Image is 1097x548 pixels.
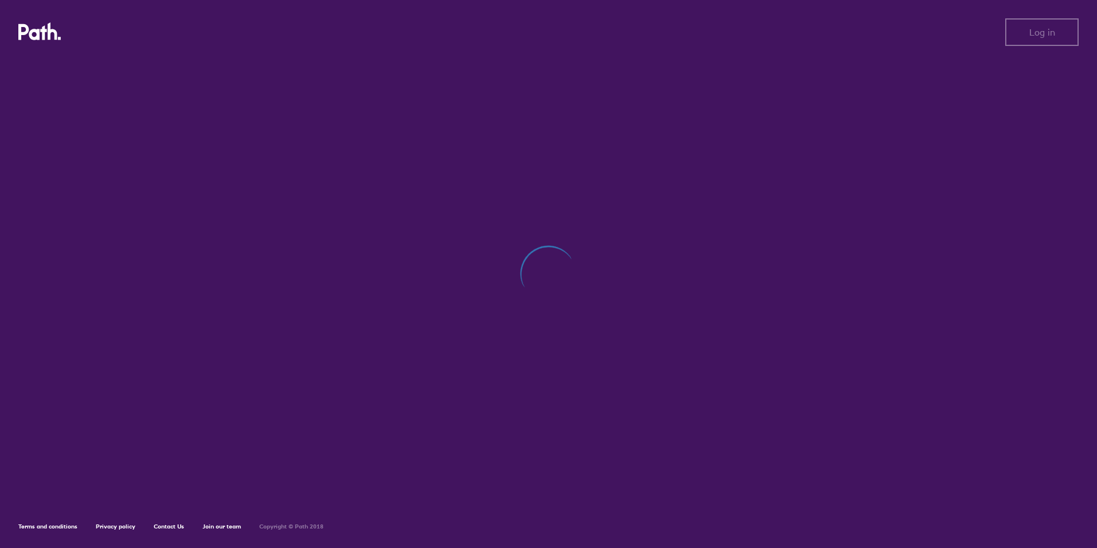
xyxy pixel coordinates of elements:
[1029,27,1055,37] span: Log in
[18,523,77,530] a: Terms and conditions
[1005,18,1079,46] button: Log in
[154,523,184,530] a: Contact Us
[96,523,135,530] a: Privacy policy
[259,523,324,530] h6: Copyright © Path 2018
[203,523,241,530] a: Join our team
